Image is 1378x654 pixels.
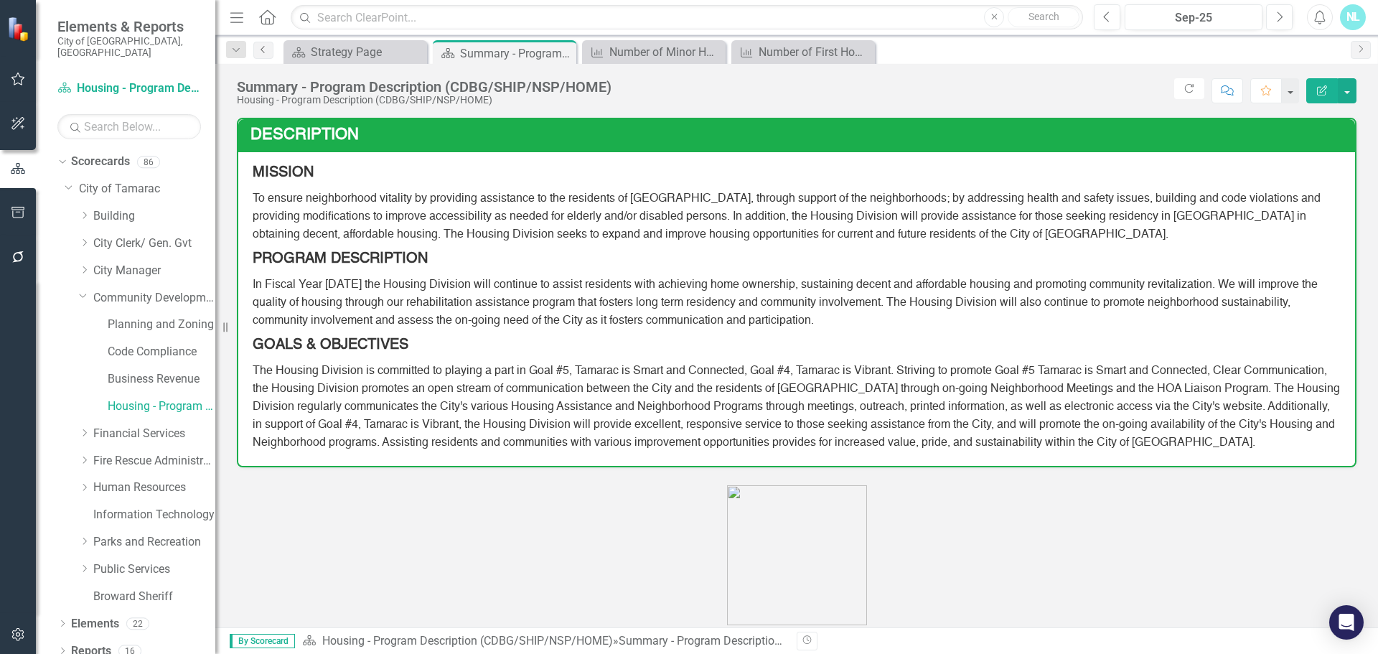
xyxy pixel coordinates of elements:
strong: GOALS & OBJECTIVES [253,338,408,352]
a: Planning and Zoning [108,317,215,333]
a: Financial Services [93,426,215,442]
div: Summary - Program Description (CDBG/SHIP/NSP/HOME) [460,45,573,62]
small: City of [GEOGRAPHIC_DATA], [GEOGRAPHIC_DATA] [57,35,201,59]
a: Parks and Recreation [93,534,215,551]
span: In Fiscal Year [DATE] the Housing Division will continue to assist residents with achieving home ... [253,279,1318,327]
img: ClearPoint Strategy [7,17,32,42]
div: 86 [137,156,160,168]
div: Number of First Home Buyer Fund recipients [759,43,871,61]
img: housing%20pic.png [727,485,867,625]
div: Sep-25 [1130,9,1257,27]
a: Number of Minor Home Repair recipients [586,43,722,61]
a: Number of First Home Buyer Fund recipients [735,43,871,61]
div: Strategy Page [311,43,423,61]
a: Broward Sheriff [93,589,215,605]
button: Search [1008,7,1079,27]
span: Elements & Reports [57,18,201,35]
a: City Manager [93,263,215,279]
a: Strategy Page [287,43,423,61]
div: Housing - Program Description (CDBG/SHIP/NSP/HOME) [237,95,611,106]
a: Scorecards [71,154,130,170]
input: Search Below... [57,114,201,139]
span: By Scorecard [230,634,295,648]
div: Summary - Program Description (CDBG/SHIP/NSP/HOME) [619,634,917,648]
div: Summary - Program Description (CDBG/SHIP/NSP/HOME) [237,79,611,95]
button: Sep-25 [1125,4,1262,30]
a: Housing - Program Description (CDBG/SHIP/NSP/HOME) [322,634,613,648]
div: Number of Minor Home Repair recipients [609,43,722,61]
a: Community Development [93,290,215,307]
input: Search ClearPoint... [291,5,1083,30]
a: Human Resources [93,480,215,496]
a: Code Compliance [108,344,215,360]
h3: Description [250,126,1348,144]
strong: MISSION [253,166,314,180]
a: Fire Rescue Administration [93,453,215,470]
a: City Clerk/ Gen. Gvt [93,235,215,252]
div: Open Intercom Messenger [1329,605,1364,640]
a: City of Tamarac [79,181,215,197]
a: Business Revenue [108,371,215,388]
div: » [302,633,786,650]
a: Housing - Program Description (CDBG/SHIP/NSP/HOME) [57,80,201,97]
div: 22 [126,617,149,630]
strong: PROGRAM DESCRIPTION [253,252,428,266]
a: Building [93,208,215,225]
a: Housing - Program Description (CDBG/SHIP/NSP/HOME) [108,398,215,415]
a: Information Technology [93,507,215,523]
a: Public Services [93,561,215,578]
span: Search [1028,11,1059,22]
button: NL [1340,4,1366,30]
a: Elements [71,616,119,632]
span: The Housing Division is committed to playing a part in Goal #5, Tamarac is Smart and Connected, G... [253,365,1340,449]
span: To ensure neighborhood vitality by providing assistance to the residents of [GEOGRAPHIC_DATA], th... [253,193,1321,240]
